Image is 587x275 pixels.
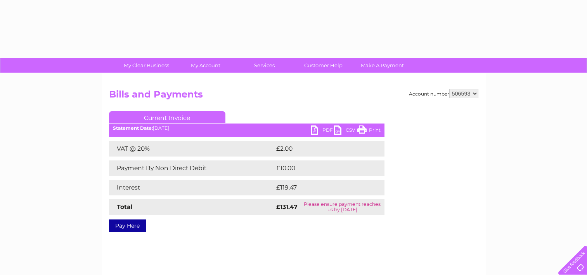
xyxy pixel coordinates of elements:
[117,203,133,211] strong: Total
[113,125,153,131] b: Statement Date:
[300,199,384,215] td: Please ensure payment reaches us by [DATE]
[109,219,146,232] a: Pay Here
[357,125,381,137] a: Print
[109,89,478,104] h2: Bills and Payments
[409,89,478,98] div: Account number
[291,58,355,73] a: Customer Help
[311,125,334,137] a: PDF
[276,203,298,211] strong: £131.47
[173,58,237,73] a: My Account
[350,58,414,73] a: Make A Payment
[334,125,357,137] a: CSV
[274,180,369,195] td: £119.47
[109,125,384,131] div: [DATE]
[109,160,274,176] td: Payment By Non Direct Debit
[109,180,274,195] td: Interest
[109,141,274,157] td: VAT @ 20%
[274,141,367,157] td: £2.00
[232,58,296,73] a: Services
[274,160,369,176] td: £10.00
[114,58,178,73] a: My Clear Business
[109,111,225,123] a: Current Invoice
